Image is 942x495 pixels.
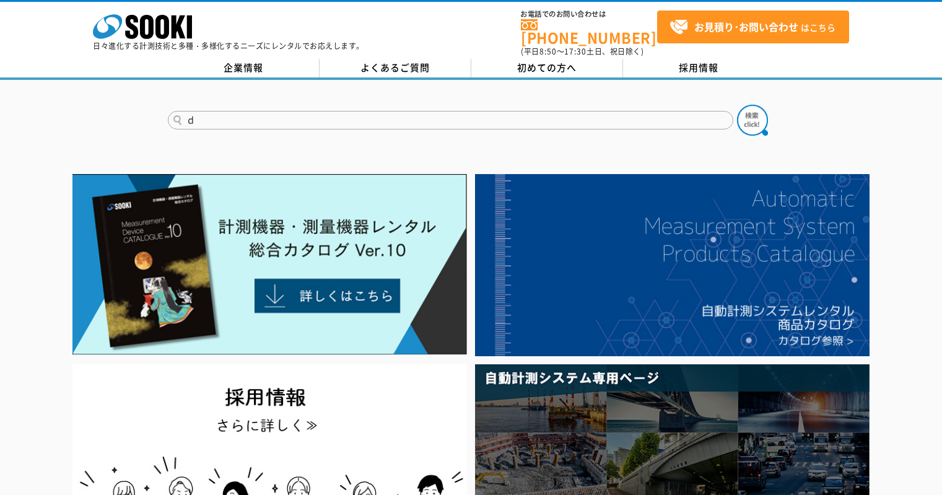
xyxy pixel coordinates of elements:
a: よくあるご質問 [320,59,471,77]
img: btn_search.png [737,105,768,136]
span: 8:50 [539,46,557,57]
span: はこちら [669,18,835,37]
a: 初めての方へ [471,59,623,77]
input: 商品名、型式、NETIS番号を入力してください [168,111,733,129]
p: 日々進化する計測技術と多種・多様化するニーズにレンタルでお応えします。 [93,42,364,50]
img: 自動計測システムカタログ [475,174,870,356]
span: 初めての方へ [517,61,577,74]
a: 採用情報 [623,59,775,77]
span: (平日 ～ 土日、祝日除く) [521,46,643,57]
img: Catalog Ver10 [72,174,467,355]
strong: お見積り･お問い合わせ [694,19,798,34]
a: [PHONE_NUMBER] [521,19,657,45]
a: お見積り･お問い合わせはこちら [657,11,849,43]
span: お電話でのお問い合わせは [521,11,657,18]
span: 17:30 [564,46,587,57]
a: 企業情報 [168,59,320,77]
